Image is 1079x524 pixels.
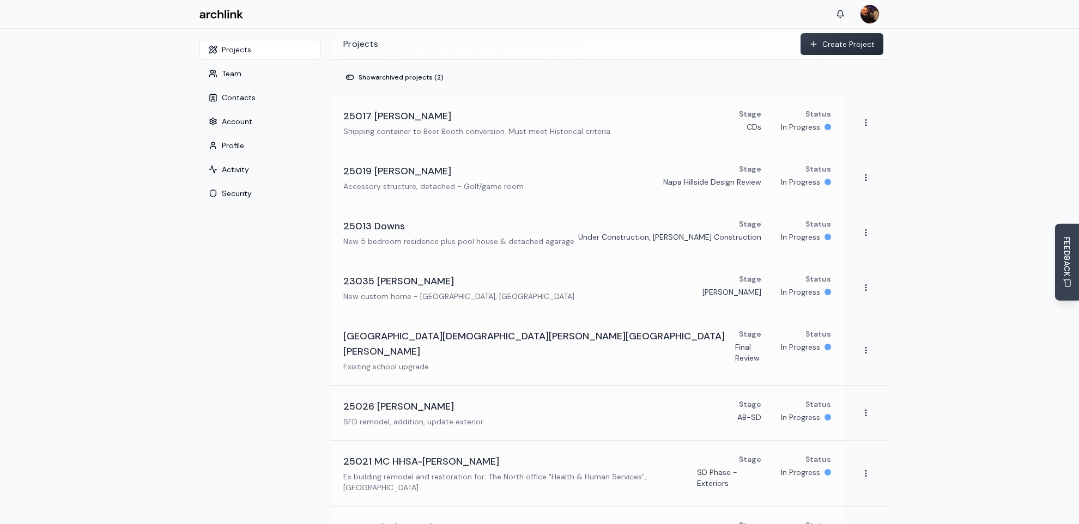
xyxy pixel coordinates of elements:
p: Stage [739,328,761,339]
h3: 25017 [PERSON_NAME] [343,108,451,124]
p: Existing school upgrade [343,361,735,372]
button: Showarchived projects (2) [339,69,450,86]
p: In Progress [781,467,820,478]
p: Under Construction, [PERSON_NAME] Construction [578,231,761,242]
button: Send Feedback [1055,224,1079,301]
button: Account [199,112,321,131]
button: Security [199,184,321,203]
p: Stage [739,273,761,284]
h3: 25026 [PERSON_NAME] [343,399,454,414]
button: Team [199,64,321,83]
p: Final Review [735,342,761,363]
h3: 25021 MC HHSA-[PERSON_NAME] [343,454,499,469]
p: Shipping container to Beer Booth conversion. Must meet Historical criteria. [343,126,612,137]
a: Contacts [199,93,321,105]
p: In Progress [781,176,820,187]
a: 25017 [PERSON_NAME]Shipping container to Beer Booth conversion. Must meet Historical criteria.Sta... [330,95,844,150]
h3: [GEOGRAPHIC_DATA][DEMOGRAPHIC_DATA][PERSON_NAME][GEOGRAPHIC_DATA][PERSON_NAME] [343,328,735,359]
a: 25019 [PERSON_NAME]Accessory structure, detached - Golf/game roomStageNapa Hillside Design Review... [330,150,844,205]
p: In Progress [781,412,820,423]
span: FEEDBACK [1062,237,1072,277]
button: Activity [199,160,321,179]
p: Stage [739,163,761,174]
img: Archlink [199,10,243,19]
h3: 25019 [PERSON_NAME] [343,163,451,179]
p: SD Phase - Exteriors [697,467,761,489]
p: Status [805,328,831,339]
button: Contacts [199,88,321,107]
p: [PERSON_NAME] [702,287,761,297]
a: [GEOGRAPHIC_DATA][DEMOGRAPHIC_DATA][PERSON_NAME][GEOGRAPHIC_DATA][PERSON_NAME]Existing school upg... [330,315,844,385]
a: 25013 DownsNew 5 bedroom residence plus pool house & detached agarageStageUnder Construction, [PE... [330,205,844,260]
p: Stage [739,454,761,465]
p: Status [805,108,831,119]
p: Status [805,163,831,174]
p: Status [805,399,831,410]
a: Team [199,69,321,81]
a: Account [199,117,321,129]
p: AB-SD [737,412,761,423]
p: Status [805,454,831,465]
p: Status [805,218,831,229]
h3: 25013 Downs [343,218,405,234]
p: Stage [739,108,761,119]
a: Activity [199,165,321,176]
p: CDs [747,121,761,132]
a: Security [199,189,321,200]
p: Stage [739,218,761,229]
p: Status [805,273,831,284]
p: In Progress [781,121,820,132]
button: Create Project [801,33,883,55]
a: 23035 [PERSON_NAME]New custom home - [GEOGRAPHIC_DATA], [GEOGRAPHIC_DATA]Stage[PERSON_NAME]Status... [330,260,844,315]
p: New custom home - [GEOGRAPHIC_DATA], [GEOGRAPHIC_DATA] [343,291,574,302]
a: Profile [199,141,321,153]
p: New 5 bedroom residence plus pool house & detached agarage [343,236,574,247]
a: 25021 MC HHSA-[PERSON_NAME]Ex building remodel and restoration for: The North office "Health & Hu... [330,441,844,506]
img: MARC JONES [860,5,879,23]
p: Ex building remodel and restoration for: The North office "Health & Human Services", [GEOGRAPHIC_... [343,471,697,493]
h2: Projects [343,29,378,59]
p: SFD remodel, addition, update exterior [343,416,483,427]
a: 25026 [PERSON_NAME]SFD remodel, addition, update exteriorStageAB-SDStatusIn Progress [330,386,844,440]
p: Accessory structure, detached - Golf/game room [343,181,524,192]
p: In Progress [781,287,820,297]
p: In Progress [781,231,820,242]
p: Stage [739,399,761,410]
p: Napa Hillside Design Review [663,176,761,187]
button: Projects [199,40,321,59]
button: Profile [199,136,321,155]
p: In Progress [781,342,820,352]
h3: 23035 [PERSON_NAME] [343,273,454,289]
a: Projects [199,45,321,57]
